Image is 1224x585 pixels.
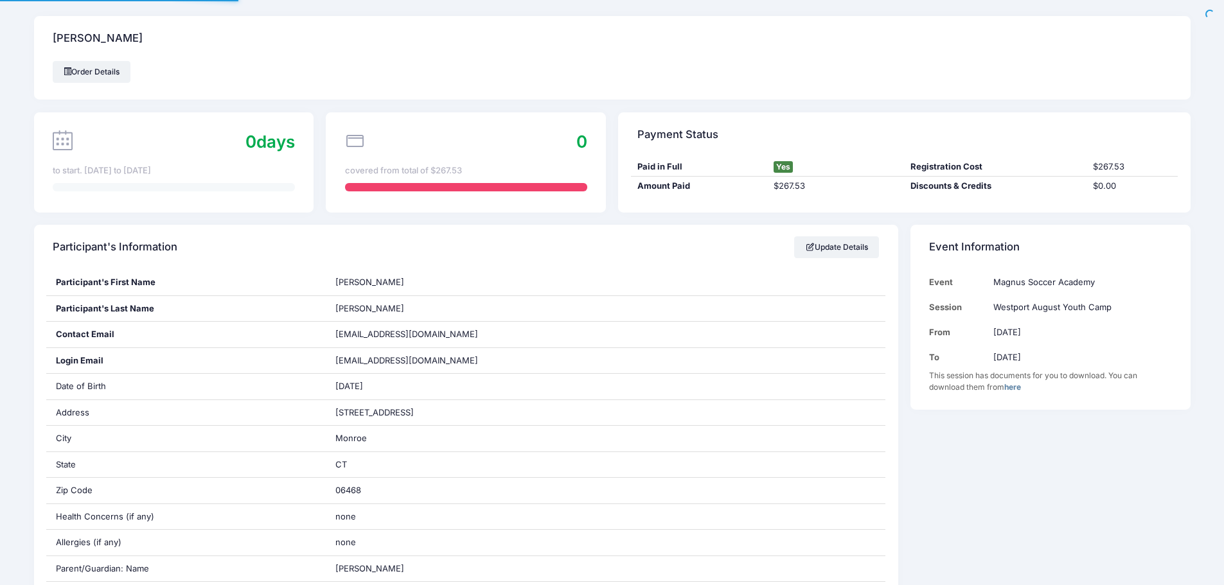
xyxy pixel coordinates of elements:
[904,180,1087,193] div: Discounts & Credits
[335,407,414,417] span: [STREET_ADDRESS]
[46,270,326,295] div: Participant's First Name
[794,236,880,258] a: Update Details
[335,381,363,391] span: [DATE]
[335,537,356,547] span: none
[46,504,326,530] div: Health Concerns (if any)
[53,61,131,83] a: Order Details
[987,295,1171,320] td: Westport August Youth Camp
[631,161,768,173] div: Paid in Full
[929,295,987,320] td: Session
[335,511,356,521] span: none
[335,459,347,469] span: CT
[987,320,1171,345] td: [DATE]
[345,164,587,177] div: covered from total of $267.53
[987,345,1171,370] td: [DATE]
[929,270,987,295] td: Event
[46,296,326,322] div: Participant's Last Name
[1087,161,1178,173] div: $267.53
[929,345,987,370] td: To
[46,426,326,451] div: City
[774,161,793,173] span: Yes
[335,277,404,287] span: [PERSON_NAME]
[637,116,718,153] h4: Payment Status
[46,322,326,347] div: Contact Email
[335,433,367,443] span: Monroe
[46,348,326,374] div: Login Email
[245,132,256,152] span: 0
[1004,382,1021,392] a: here
[768,180,905,193] div: $267.53
[245,129,295,154] div: days
[46,478,326,503] div: Zip Code
[53,229,177,266] h4: Participant's Information
[46,452,326,478] div: State
[1087,180,1178,193] div: $0.00
[335,329,478,339] span: [EMAIL_ADDRESS][DOMAIN_NAME]
[53,164,295,177] div: to start. [DATE] to [DATE]
[929,229,1020,266] h4: Event Information
[46,530,326,555] div: Allergies (if any)
[929,370,1171,393] div: This session has documents for you to download. You can download them from
[335,354,496,367] span: [EMAIL_ADDRESS][DOMAIN_NAME]
[987,270,1171,295] td: Magnus Soccer Academy
[335,563,404,573] span: [PERSON_NAME]
[335,485,361,495] span: 06468
[46,556,326,582] div: Parent/Guardian: Name
[631,180,768,193] div: Amount Paid
[46,374,326,399] div: Date of Birth
[904,161,1087,173] div: Registration Cost
[46,400,326,426] div: Address
[335,303,404,313] span: [PERSON_NAME]
[576,132,587,152] span: 0
[53,21,143,57] h4: [PERSON_NAME]
[929,320,987,345] td: From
